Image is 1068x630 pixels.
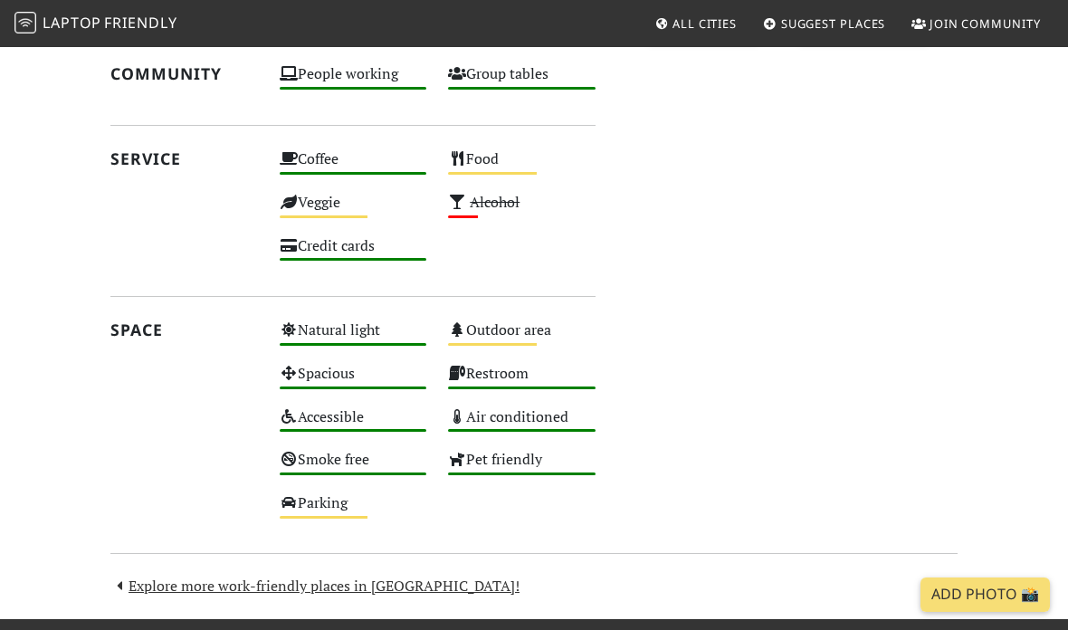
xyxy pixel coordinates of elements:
[14,8,177,40] a: LaptopFriendly LaptopFriendly
[437,146,606,189] div: Food
[269,146,438,189] div: Coffee
[269,317,438,360] div: Natural light
[437,446,606,490] div: Pet friendly
[269,490,438,533] div: Parking
[756,7,893,40] a: Suggest Places
[14,12,36,33] img: LaptopFriendly
[269,189,438,233] div: Veggie
[269,404,438,447] div: Accessible
[437,360,606,404] div: Restroom
[269,61,438,104] div: People working
[470,192,520,212] s: Alcohol
[43,13,101,33] span: Laptop
[647,7,744,40] a: All Cities
[437,317,606,360] div: Outdoor area
[930,15,1041,32] span: Join Community
[437,404,606,447] div: Air conditioned
[437,61,606,104] div: Group tables
[269,233,438,276] div: Credit cards
[269,446,438,490] div: Smoke free
[904,7,1048,40] a: Join Community
[104,13,176,33] span: Friendly
[269,360,438,404] div: Spacious
[110,149,258,168] h2: Service
[110,576,520,596] a: Explore more work-friendly places in [GEOGRAPHIC_DATA]!
[110,320,258,339] h2: Space
[781,15,886,32] span: Suggest Places
[672,15,737,32] span: All Cities
[110,64,258,83] h2: Community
